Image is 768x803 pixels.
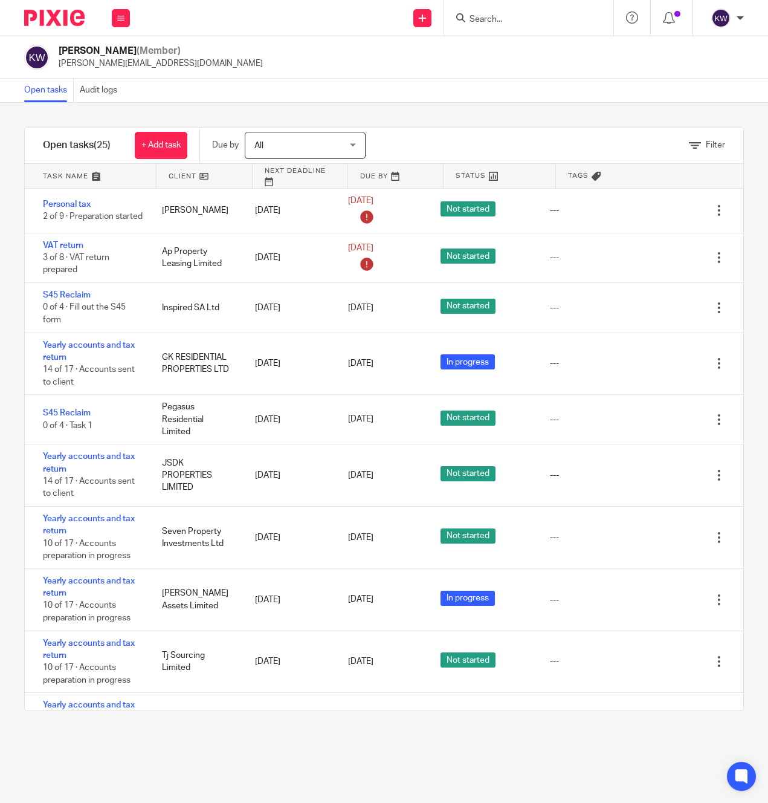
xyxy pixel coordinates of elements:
div: --- [550,252,559,264]
img: svg%3E [24,45,50,70]
a: S45 Reclaim [43,409,91,417]
p: Due by [212,139,239,151]
h1: Open tasks [43,139,111,152]
img: svg%3E [711,8,731,28]
div: [DATE] [243,525,336,550]
a: VAT return [43,241,83,250]
span: All [254,141,263,150]
a: Yearly accounts and tax return [43,577,135,597]
a: Yearly accounts and tax return [43,701,135,721]
span: 10 of 17 · Accounts preparation in progress [43,663,131,684]
div: Tj Property And Development Ltd [150,706,243,743]
span: (Member) [137,46,181,56]
span: Not started [440,466,495,481]
span: [DATE] [348,244,373,252]
span: In progress [440,354,495,369]
a: Personal tax [43,200,91,209]
div: --- [550,414,559,426]
span: Not started [440,249,495,264]
span: (25) [94,140,111,150]
span: [DATE] [348,533,373,542]
span: Not started [440,299,495,314]
h2: [PERSON_NAME] [59,45,263,57]
span: In progress [440,591,495,606]
a: Audit logs [80,79,123,102]
div: Seven Property Investments Ltd [150,519,243,556]
div: [DATE] [243,296,336,320]
span: Not started [440,411,495,426]
div: GK RESIDENTIAL PROPERTIES LTD [150,345,243,382]
div: [DATE] [243,408,336,432]
div: --- [550,655,559,668]
a: Yearly accounts and tax return [43,515,135,535]
span: [DATE] [348,657,373,666]
span: Not started [440,528,495,544]
div: JSDK PROPERTIES LIMITED [150,451,243,500]
span: [DATE] [348,415,373,424]
input: Search [468,15,577,25]
a: + Add task [135,132,187,159]
div: --- [550,532,559,544]
span: 10 of 17 · Accounts preparation in progress [43,539,131,561]
div: Pegasus Residential Limited [150,395,243,444]
div: [DATE] [243,649,336,674]
div: Tj Sourcing Limited [150,643,243,680]
div: --- [550,594,559,606]
span: [DATE] [348,197,373,205]
span: [DATE] [348,471,373,480]
div: Inspired SA Ltd [150,296,243,320]
div: --- [550,357,559,369]
span: Not started [440,201,495,216]
div: --- [550,302,559,314]
span: Tags [568,171,589,181]
span: 0 of 4 · Task 1 [43,421,92,430]
span: 3 of 8 · VAT return prepared [43,253,109,275]
a: Yearly accounts and tax return [43,341,135,362]
a: S45 Reclaim [43,291,91,299]
span: 14 of 17 · Accounts sent to client [43,365,135,386]
div: [DATE] [243,245,336,270]
div: [PERSON_NAME] Assets Limited [150,581,243,618]
div: [PERSON_NAME] [150,198,243,223]
div: --- [550,204,559,216]
a: Open tasks [24,79,74,102]
div: [DATE] [243,463,336,487]
span: [DATE] [348,304,373,312]
span: 14 of 17 · Accounts sent to client [43,477,135,498]
span: Not started [440,652,495,668]
div: --- [550,469,559,481]
div: Ap Property Leasing Limited [150,239,243,276]
span: Status [456,171,486,181]
a: Yearly accounts and tax return [43,639,135,660]
span: [DATE] [348,596,373,604]
span: 10 of 17 · Accounts preparation in progress [43,602,131,623]
span: 0 of 4 · Fill out the S45 form [43,304,126,325]
span: [DATE] [348,359,373,368]
div: [DATE] [243,351,336,375]
div: [DATE] [243,588,336,612]
span: Filter [706,141,725,149]
p: [PERSON_NAME][EMAIL_ADDRESS][DOMAIN_NAME] [59,57,263,70]
div: [DATE] [243,198,336,223]
span: 2 of 9 · Preparation started [43,212,143,221]
a: Yearly accounts and tax return [43,452,135,473]
img: Pixie [24,10,85,26]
